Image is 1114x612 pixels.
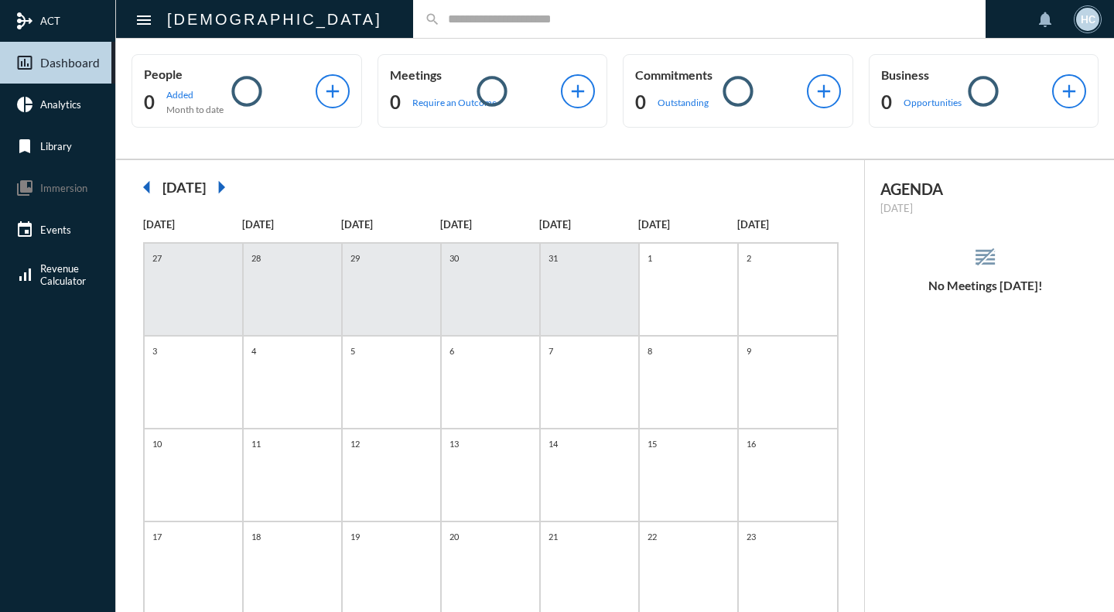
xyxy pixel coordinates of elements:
p: 7 [545,344,557,357]
mat-icon: notifications [1036,10,1054,29]
p: 10 [149,437,166,450]
p: [DATE] [341,218,440,231]
p: 29 [347,251,364,265]
p: 18 [248,530,265,543]
span: Dashboard [40,56,100,70]
p: 2 [743,251,755,265]
p: 4 [248,344,260,357]
button: Toggle sidenav [128,4,159,35]
p: 11 [248,437,265,450]
p: 6 [446,344,458,357]
p: 22 [644,530,661,543]
mat-icon: pie_chart [15,95,34,114]
mat-icon: collections_bookmark [15,179,34,197]
p: 21 [545,530,562,543]
p: [DATE] [143,218,242,231]
span: Immersion [40,182,87,194]
p: [DATE] [737,218,836,231]
p: 23 [743,530,760,543]
p: 30 [446,251,463,265]
div: HC [1076,8,1099,31]
p: 20 [446,530,463,543]
h2: [DEMOGRAPHIC_DATA] [167,7,382,32]
mat-icon: event [15,221,34,239]
p: 27 [149,251,166,265]
p: 15 [644,437,661,450]
h5: No Meetings [DATE]! [865,279,1107,292]
mat-icon: reorder [972,244,998,270]
p: 9 [743,344,755,357]
h2: AGENDA [880,179,1092,198]
p: 5 [347,344,359,357]
span: Revenue Calculator [40,262,86,287]
mat-icon: mediation [15,12,34,30]
p: 13 [446,437,463,450]
span: ACT [40,15,60,27]
p: 8 [644,344,656,357]
p: 14 [545,437,562,450]
span: Analytics [40,98,81,111]
mat-icon: insert_chart_outlined [15,53,34,72]
p: [DATE] [880,202,1092,214]
span: Library [40,140,72,152]
p: 28 [248,251,265,265]
p: 16 [743,437,760,450]
mat-icon: arrow_left [132,172,162,203]
p: [DATE] [539,218,638,231]
p: 12 [347,437,364,450]
p: [DATE] [440,218,539,231]
p: 19 [347,530,364,543]
mat-icon: arrow_right [206,172,237,203]
mat-icon: signal_cellular_alt [15,265,34,284]
p: [DATE] [242,218,341,231]
p: 3 [149,344,161,357]
span: Events [40,224,71,236]
p: 17 [149,530,166,543]
mat-icon: bookmark [15,137,34,156]
h2: [DATE] [162,179,206,196]
p: 1 [644,251,656,265]
mat-icon: search [425,12,440,27]
p: [DATE] [638,218,737,231]
mat-icon: Side nav toggle icon [135,11,153,29]
p: 31 [545,251,562,265]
